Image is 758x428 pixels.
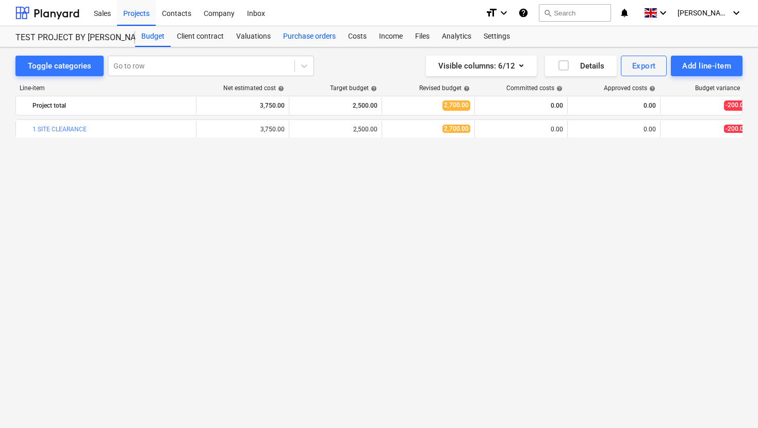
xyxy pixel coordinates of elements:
div: Line-item [15,84,196,92]
a: Purchase orders [277,26,342,47]
span: search [543,9,552,17]
button: Search [539,4,611,22]
div: Revised budget [419,84,470,92]
div: Target budget [330,84,377,92]
a: Valuations [230,26,277,47]
a: Budget [135,26,171,47]
i: format_size [485,7,498,19]
div: 2,500.00 [293,97,377,114]
div: 3,750.00 [201,97,285,114]
span: help [554,85,563,92]
span: help [369,85,377,92]
a: Analytics [436,26,477,47]
a: Client contract [171,26,230,47]
button: Toggle categories [15,56,104,76]
div: Net estimated cost [223,84,284,92]
span: -200.00 [724,125,749,133]
span: 2,700.00 [442,100,470,110]
a: Files [409,26,436,47]
i: notifications [619,7,630,19]
span: help [276,85,284,92]
span: help [647,85,655,92]
a: 1 SITE CLEARANCE [32,126,87,133]
div: Approved costs [604,84,655,92]
i: keyboard_arrow_down [730,7,743,19]
a: Costs [342,26,373,47]
button: Add line-item [671,56,743,76]
span: [PERSON_NAME] [678,9,729,17]
div: 0.00 [479,97,563,114]
div: 0.00 [572,97,656,114]
span: help [462,85,470,92]
div: TEST PROJECT BY [PERSON_NAME] [15,32,123,43]
div: Project total [32,97,192,114]
div: Committed costs [506,84,563,92]
button: Details [545,56,617,76]
i: keyboard_arrow_down [498,7,510,19]
a: Income [373,26,409,47]
i: Knowledge base [518,7,529,19]
div: Export [632,59,656,73]
iframe: Chat Widget [706,379,758,428]
i: keyboard_arrow_down [657,7,669,19]
div: Visible columns : 6/12 [438,59,524,73]
div: 3,750.00 [201,126,285,133]
div: Budget variance [695,84,748,92]
div: Add line-item [682,59,731,73]
span: -200.00 [724,100,749,110]
div: Details [557,59,604,73]
a: Settings [477,26,516,47]
span: help [740,85,748,92]
button: Export [621,56,667,76]
span: 2,700.00 [442,125,470,133]
button: Visible columns:6/12 [426,56,537,76]
div: Toggle categories [28,59,91,73]
div: 2,500.00 [293,126,377,133]
div: 0.00 [572,126,656,133]
div: 0.00 [479,126,563,133]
